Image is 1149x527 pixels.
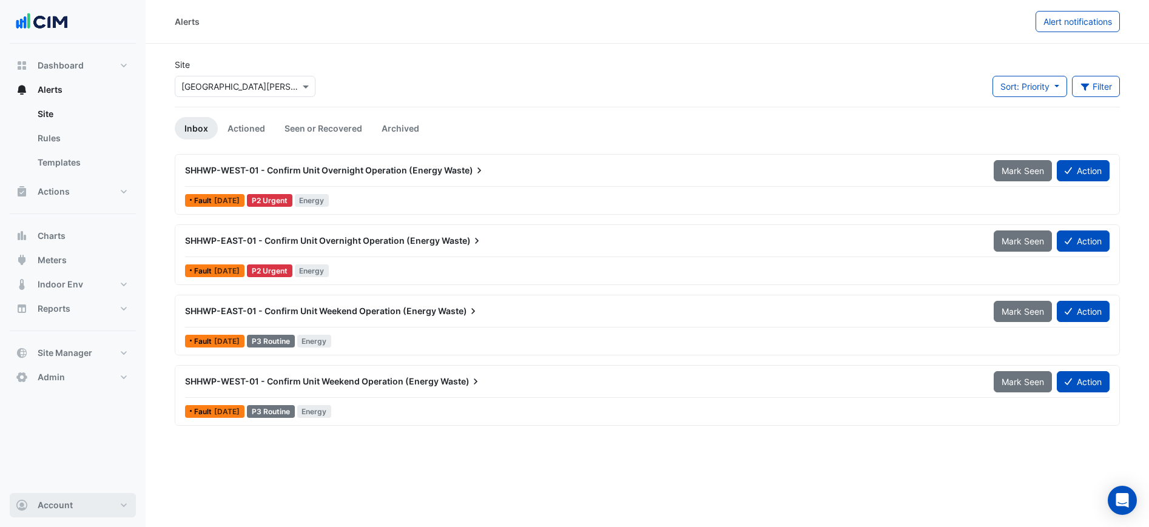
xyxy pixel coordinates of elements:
button: Filter [1072,76,1120,97]
span: Waste) [442,235,483,247]
a: Actioned [218,117,275,139]
span: Alert notifications [1043,16,1112,27]
div: P3 Routine [247,405,295,418]
span: Actions [38,186,70,198]
div: Open Intercom Messenger [1108,486,1137,515]
span: Mon 13-Oct-2025 10:00 AEDT [214,266,240,275]
button: Mark Seen [994,301,1052,322]
span: Dashboard [38,59,84,72]
button: Mark Seen [994,160,1052,181]
span: Alerts [38,84,62,96]
a: Archived [372,117,429,139]
span: Sort: Priority [1000,81,1050,92]
button: Action [1057,301,1110,322]
app-icon: Actions [16,186,28,198]
app-icon: Indoor Env [16,278,28,290]
button: Action [1057,230,1110,252]
a: Inbox [175,117,218,139]
div: P2 Urgent [247,264,292,277]
span: Mark Seen [1002,166,1044,176]
button: Action [1057,371,1110,392]
a: Templates [28,150,136,175]
span: Fault [194,197,214,204]
span: Fault [194,338,214,345]
span: Mon 13-Oct-2025 04:00 AEDT [214,337,240,346]
app-icon: Alerts [16,84,28,96]
span: Waste) [440,375,482,388]
span: Waste) [438,305,479,317]
app-icon: Dashboard [16,59,28,72]
app-icon: Charts [16,230,28,242]
span: Energy [297,335,332,347]
span: Energy [297,405,332,418]
button: Meters [10,248,136,272]
span: SHHWP-WEST-01 - Confirm Unit Overnight Operation (Energy [185,165,442,175]
button: Mark Seen [994,230,1052,252]
span: SHHWP-WEST-01 - Confirm Unit Weekend Operation (Energy [185,376,439,386]
span: Account [38,499,73,511]
button: Indoor Env [10,272,136,297]
app-icon: Admin [16,371,28,383]
button: Action [1057,160,1110,181]
span: SHHWP-EAST-01 - Confirm Unit Overnight Operation (Energy [185,235,440,246]
span: Mon 13-Oct-2025 10:00 AEDT [214,196,240,205]
button: Admin [10,365,136,389]
span: Mark Seen [1002,377,1044,387]
a: Rules [28,126,136,150]
span: Reports [38,303,70,315]
span: Mark Seen [1002,236,1044,246]
label: Site [175,58,190,71]
span: Indoor Env [38,278,83,290]
span: Energy [295,194,329,207]
span: SHHWP-EAST-01 - Confirm Unit Weekend Operation (Energy [185,306,436,316]
span: Waste) [444,164,485,176]
div: Alerts [10,102,136,180]
span: Energy [295,264,329,277]
span: Admin [38,371,65,383]
span: Mark Seen [1002,306,1044,317]
span: Fault [194,267,214,275]
button: Alerts [10,78,136,102]
button: Account [10,493,136,517]
button: Mark Seen [994,371,1052,392]
button: Alert notifications [1036,11,1120,32]
div: Alerts [175,15,200,28]
span: Fault [194,408,214,415]
app-icon: Site Manager [16,347,28,359]
button: Reports [10,297,136,321]
button: Actions [10,180,136,204]
button: Dashboard [10,53,136,78]
button: Sort: Priority [992,76,1067,97]
span: Charts [38,230,66,242]
app-icon: Meters [16,254,28,266]
img: Company Logo [15,10,69,34]
button: Charts [10,224,136,248]
span: Mon 13-Oct-2025 04:00 AEDT [214,407,240,416]
button: Site Manager [10,341,136,365]
app-icon: Reports [16,303,28,315]
a: Seen or Recovered [275,117,372,139]
a: Site [28,102,136,126]
div: P3 Routine [247,335,295,347]
span: Site Manager [38,347,92,359]
span: Meters [38,254,67,266]
div: P2 Urgent [247,194,292,207]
